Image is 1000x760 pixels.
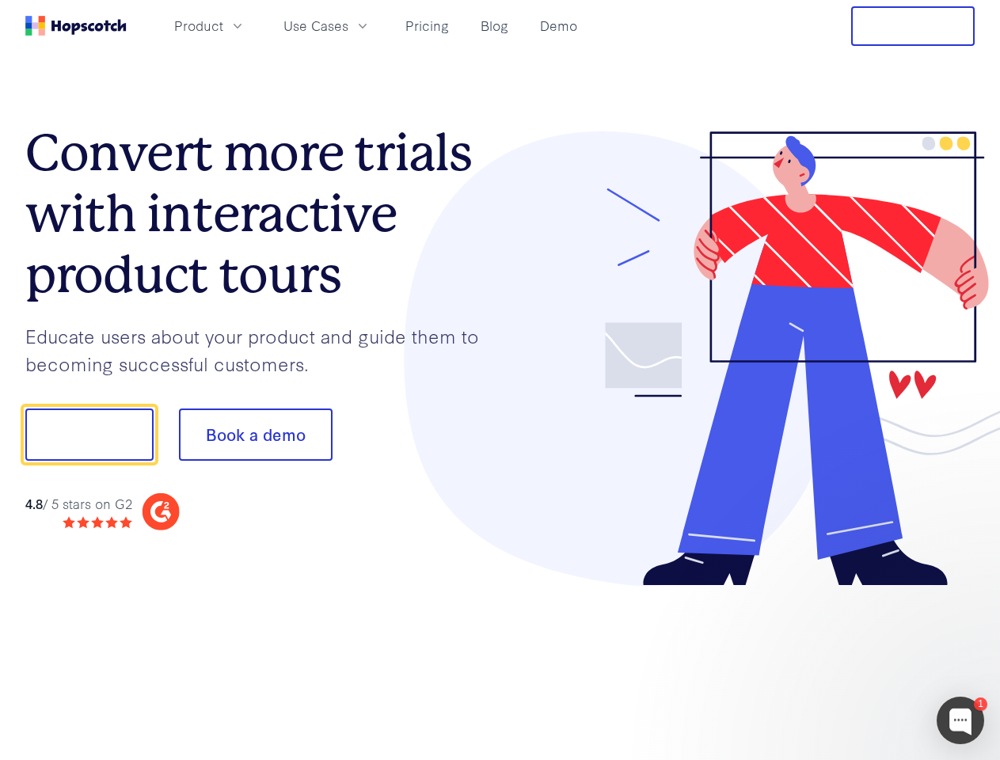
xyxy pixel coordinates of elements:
strong: 4.8 [25,494,43,512]
a: Blog [474,13,515,39]
button: Book a demo [179,408,333,461]
div: 1 [974,697,987,711]
span: Use Cases [283,16,348,36]
button: Use Cases [274,13,380,39]
p: Educate users about your product and guide them to becoming successful customers. [25,322,500,377]
button: Show me! [25,408,154,461]
div: / 5 stars on G2 [25,494,132,514]
button: Free Trial [851,6,975,46]
h1: Convert more trials with interactive product tours [25,123,500,305]
a: Demo [534,13,584,39]
span: Product [174,16,223,36]
a: Home [25,16,127,36]
a: Pricing [399,13,455,39]
button: Product [165,13,255,39]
